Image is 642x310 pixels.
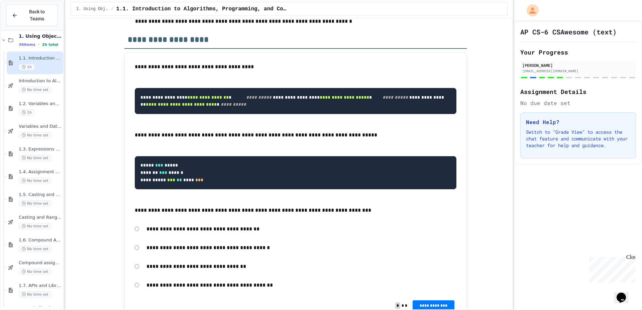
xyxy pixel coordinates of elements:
h1: AP CS-6 CSAwesome (text) [520,27,617,36]
div: No due date set [520,99,636,107]
span: Back to Teams [22,8,52,22]
h2: Your Progress [520,47,636,57]
span: Casting and Ranges of variables - Quiz [19,215,62,220]
h3: Need Help? [526,118,630,126]
span: 1.1. Introduction to Algorithms, Programming, and Compilers [116,5,287,13]
span: 1. Using Objects and Methods [76,6,108,12]
span: No time set [19,132,51,138]
span: No time set [19,246,51,252]
span: 1.1. Introduction to Algorithms, Programming, and Compilers [19,56,62,61]
span: • [38,42,39,47]
div: My Account [520,3,540,18]
span: 36 items [19,42,35,47]
button: Back to Teams [6,5,58,26]
span: 1.3. Expressions and Output [New] [19,146,62,152]
div: [EMAIL_ADDRESS][DOMAIN_NAME] [522,69,634,74]
div: Chat with us now!Close [3,3,46,42]
p: Switch to "Grade View" to access the chat feature and communicate with your teacher for help and ... [526,129,630,149]
span: No time set [19,178,51,184]
span: Variables and Data Types - Quiz [19,124,62,129]
iframe: chat widget [614,283,635,303]
span: Introduction to Algorithms, Programming, and Compilers [19,78,62,84]
div: [PERSON_NAME] [522,62,634,68]
span: 1.2. Variables and Data Types [19,101,62,107]
span: / [111,6,113,12]
span: No time set [19,87,51,93]
iframe: chat widget [586,254,635,283]
span: No time set [19,155,51,161]
span: No time set [19,269,51,275]
span: 1.5. Casting and Ranges of Values [19,192,62,198]
span: Compound assignment operators - Quiz [19,260,62,266]
span: 1.4. Assignment and Input [19,169,62,175]
h2: Assignment Details [520,87,636,96]
span: No time set [19,223,51,229]
span: No time set [19,291,51,298]
span: 2h total [42,42,59,47]
span: No time set [19,200,51,207]
span: 1. Using Objects and Methods [19,33,62,39]
span: 1h [19,109,35,116]
span: 1.7. APIs and Libraries [19,283,62,289]
span: 1h [19,64,35,70]
span: 1.6. Compound Assignment Operators [19,237,62,243]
